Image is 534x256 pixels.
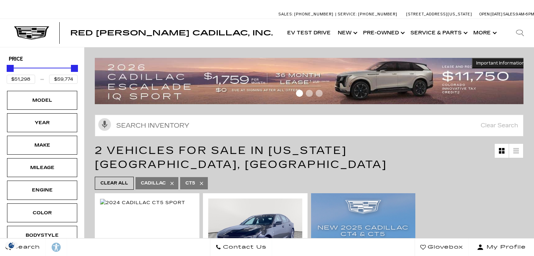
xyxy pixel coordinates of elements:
[185,179,195,188] span: CT5
[7,62,78,84] div: Price
[7,203,77,222] div: ColorColor
[360,19,407,47] a: Pre-Owned
[221,242,266,252] span: Contact Us
[25,186,60,194] div: Engine
[296,90,303,97] span: Go to slide 1
[70,29,273,36] a: Red [PERSON_NAME] Cadillac, Inc.
[278,12,335,16] a: Sales: [PHONE_NUMBER]
[335,12,399,16] a: Service: [PHONE_NUMBER]
[98,118,111,131] svg: Click to toggle on voice search
[9,56,75,62] h5: Price
[415,238,469,256] a: Glovebox
[4,242,20,249] section: Click to Open Cookie Consent Modal
[210,238,272,256] a: Contact Us
[278,12,293,16] span: Sales:
[406,12,472,16] a: [STREET_ADDRESS][US_STATE]
[95,144,387,171] span: 2 Vehicles for Sale in [US_STATE][GEOGRAPHIC_DATA], [GEOGRAPHIC_DATA]
[71,65,78,72] div: Maximum Price
[338,12,357,16] span: Service:
[472,58,529,68] button: Important Information
[516,12,534,16] span: 9 AM-6 PM
[316,90,323,97] span: Go to slide 3
[7,226,77,245] div: BodystyleBodystyle
[7,113,77,132] div: YearYear
[49,75,78,84] input: Maximum
[100,179,128,188] span: Clear All
[25,141,60,149] div: Make
[334,19,360,47] a: New
[7,158,77,177] div: MileageMileage
[470,19,499,47] button: More
[95,115,523,136] input: Search Inventory
[4,242,20,249] img: Opt-Out Icon
[70,29,273,37] span: Red [PERSON_NAME] Cadillac, Inc.
[426,242,463,252] span: Glovebox
[407,19,470,47] a: Service & Parts
[25,96,60,104] div: Model
[100,199,185,207] img: 2024 Cadillac CT5 Sport
[25,119,60,127] div: Year
[14,26,49,40] img: Cadillac Dark Logo with Cadillac White Text
[358,12,397,16] span: [PHONE_NUMBER]
[7,91,77,110] div: ModelModel
[284,19,334,47] a: EV Test Drive
[7,181,77,200] div: EngineEngine
[503,12,516,16] span: Sales:
[479,12,502,16] span: Open [DATE]
[469,238,534,256] button: Open user profile menu
[7,136,77,155] div: MakeMake
[25,209,60,217] div: Color
[7,75,35,84] input: Minimum
[141,179,166,188] span: Cadillac
[306,90,313,97] span: Go to slide 2
[25,164,60,171] div: Mileage
[7,65,14,72] div: Minimum Price
[11,242,40,252] span: Search
[476,60,525,66] span: Important Information
[95,58,529,104] img: 2509-September-FOM-Escalade-IQ-Lease9
[25,231,60,239] div: Bodystyle
[294,12,334,16] span: [PHONE_NUMBER]
[484,242,526,252] span: My Profile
